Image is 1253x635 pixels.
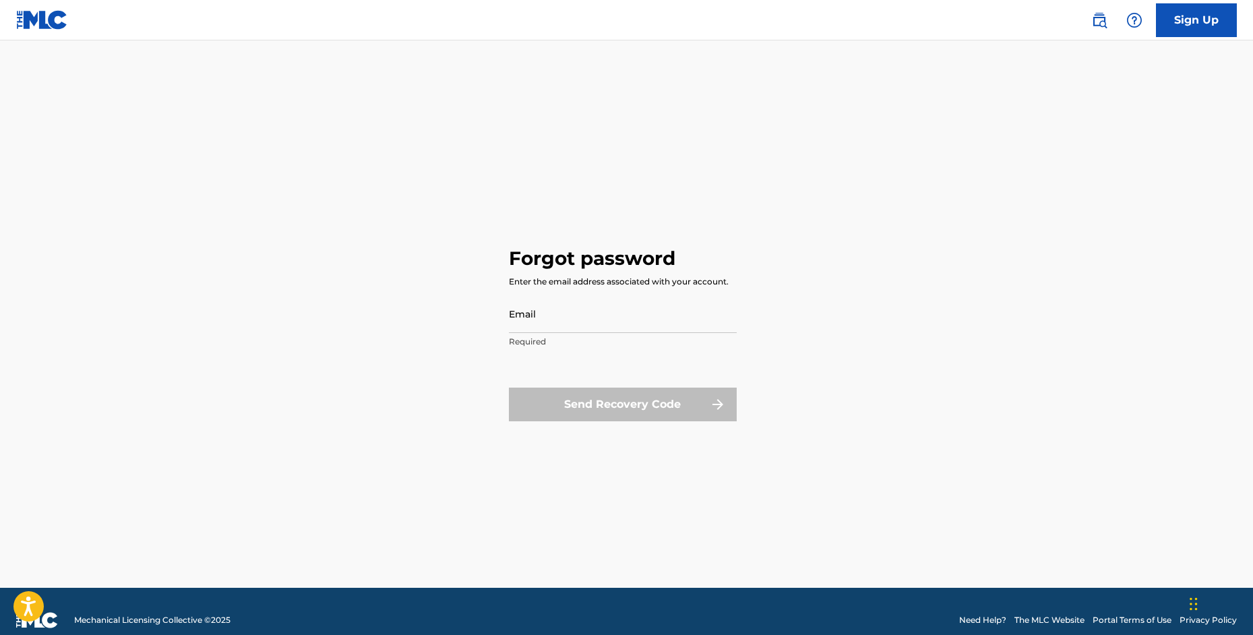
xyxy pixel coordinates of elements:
img: logo [16,612,58,628]
img: search [1091,12,1107,28]
h3: Forgot password [509,247,675,270]
iframe: Chat Widget [1186,570,1253,635]
a: Portal Terms of Use [1093,614,1171,626]
a: The MLC Website [1014,614,1084,626]
p: Required [509,336,737,348]
img: MLC Logo [16,10,68,30]
a: Need Help? [959,614,1006,626]
div: Drag [1190,584,1198,624]
div: Enter the email address associated with your account. [509,276,729,288]
div: Help [1121,7,1148,34]
a: Privacy Policy [1180,614,1237,626]
a: Sign Up [1156,3,1237,37]
a: Public Search [1086,7,1113,34]
span: Mechanical Licensing Collective © 2025 [74,614,231,626]
img: help [1126,12,1142,28]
